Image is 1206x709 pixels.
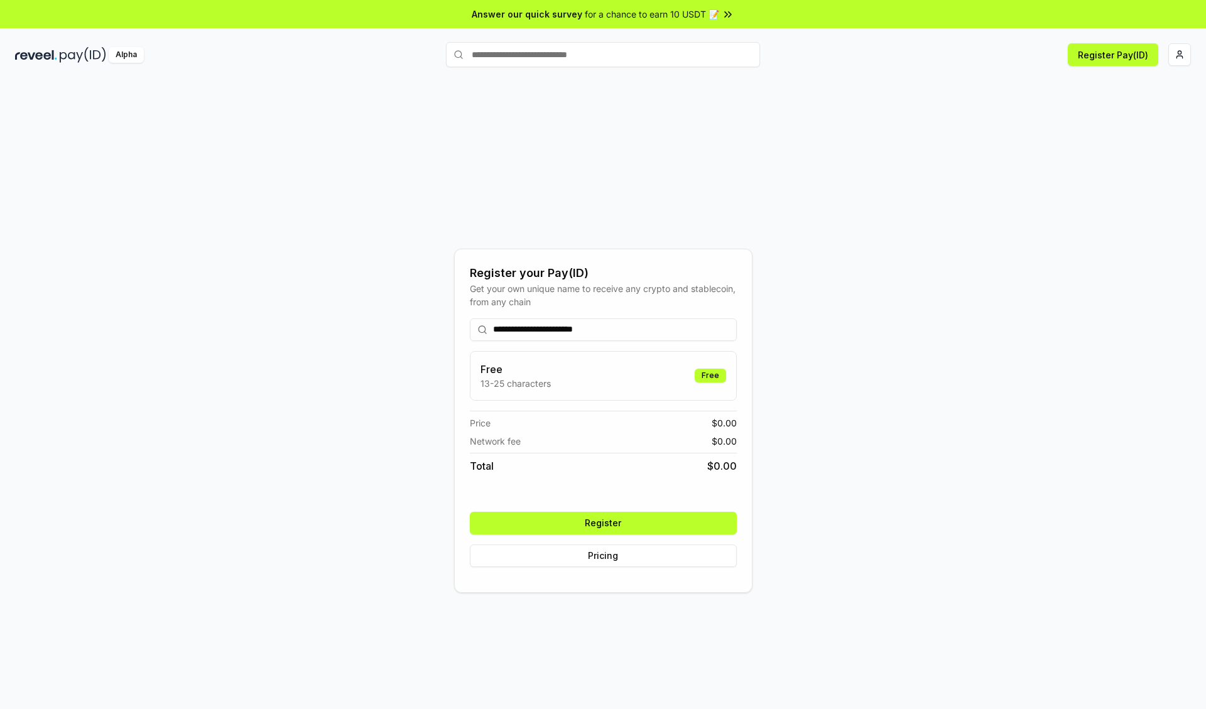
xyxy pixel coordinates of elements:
[472,8,582,21] span: Answer our quick survey
[470,458,494,474] span: Total
[712,435,737,448] span: $ 0.00
[470,282,737,308] div: Get your own unique name to receive any crypto and stablecoin, from any chain
[1068,43,1158,66] button: Register Pay(ID)
[585,8,719,21] span: for a chance to earn 10 USDT 📝
[470,544,737,567] button: Pricing
[60,47,106,63] img: pay_id
[470,435,521,448] span: Network fee
[470,416,491,430] span: Price
[15,47,57,63] img: reveel_dark
[712,416,737,430] span: $ 0.00
[470,264,737,282] div: Register your Pay(ID)
[707,458,737,474] span: $ 0.00
[695,369,726,382] div: Free
[470,512,737,534] button: Register
[481,377,551,390] p: 13-25 characters
[481,362,551,377] h3: Free
[109,47,144,63] div: Alpha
